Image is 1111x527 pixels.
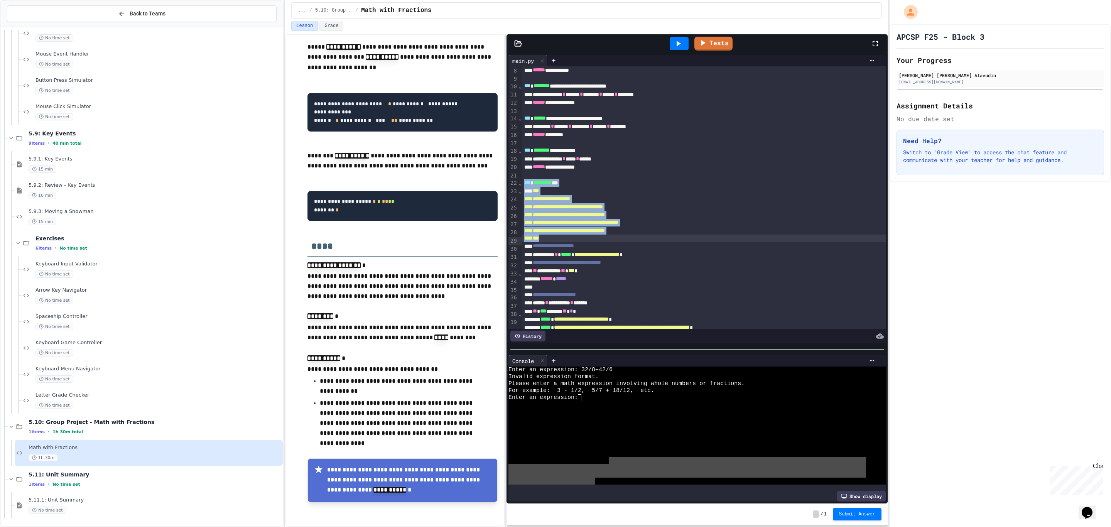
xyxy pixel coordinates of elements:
div: 30 [508,245,518,253]
span: 1h 30m total [52,429,83,434]
span: / [355,7,358,14]
span: / [309,7,312,14]
span: Math with Fractions [361,6,431,15]
div: [EMAIL_ADDRESS][DOMAIN_NAME] [899,79,1102,85]
span: 10 min [29,192,56,199]
span: For example: 3 - 1/2, 5/7 + 18/12, etc. [508,387,654,394]
span: No time set [29,507,66,514]
span: Fold line [518,83,522,90]
div: 24 [508,196,518,204]
div: 12 [508,99,518,107]
div: 40 [508,327,518,335]
div: 20 [508,164,518,172]
span: No time set [35,87,73,94]
span: 40 min total [52,141,81,146]
span: • [48,481,49,487]
div: 29 [508,237,518,245]
div: 16 [508,132,518,140]
p: Switch to "Grade View" to access the chat feature and communicate with your teacher for help and ... [903,149,1097,164]
div: 19 [508,155,518,164]
span: 5.9: Key Events [29,130,281,137]
span: No time set [59,246,87,251]
div: 17 [508,140,518,147]
div: 18 [508,147,518,155]
span: Letter Grade Checker [35,392,281,399]
span: 1 [824,511,827,517]
span: Mouse Click Simulator [35,103,281,110]
div: Console [508,355,547,367]
span: 5.10: Group Project - Math with Fractions [29,419,281,426]
div: 33 [508,270,518,278]
a: Tests [694,37,733,51]
button: Submit Answer [833,508,881,520]
div: 23 [508,188,518,196]
span: Invalid expression format. [508,373,599,380]
h1: APCSP F25 - Block 3 [897,31,984,42]
span: No time set [35,323,73,330]
span: Submit Answer [839,511,875,517]
div: main.py [508,57,538,65]
button: Grade [319,21,343,31]
span: 5.11: Unit Summary [29,471,281,478]
span: Fold line [518,148,522,154]
iframe: chat widget [1079,496,1103,519]
h2: Assignment Details [897,100,1104,111]
span: Enter an expression: 32/8+42/6 [508,367,613,373]
div: Console [508,357,538,365]
span: No time set [52,482,80,487]
div: 28 [508,229,518,237]
h2: Your Progress [897,55,1104,66]
span: Keyboard Menu Navigator [35,366,281,372]
button: Lesson [291,21,318,31]
div: 32 [508,262,518,270]
div: 39 [508,319,518,327]
div: 36 [508,294,518,302]
div: 26 [508,213,518,221]
div: 37 [508,302,518,311]
div: 31 [508,253,518,262]
span: 5.11.1: Unit Summary [29,497,281,503]
span: No time set [35,61,73,68]
span: No time set [35,34,73,42]
span: ... [298,7,306,14]
span: 6 items [35,246,52,251]
span: Spaceship Controller [35,313,281,320]
span: 1 items [29,482,45,487]
span: Please enter a math expression involving whole numbers or fractions. [508,380,745,387]
div: 11 [508,91,518,99]
div: 21 [508,172,518,180]
div: 8 [508,67,518,75]
div: 22 [508,179,518,187]
div: 15 [508,123,518,131]
span: No time set [35,349,73,356]
button: Back to Teams [7,5,277,22]
span: Enter an expression: [508,394,578,401]
span: Keyboard Input Validator [35,261,281,267]
span: Mouse Event Handler [35,51,281,57]
div: 10 [508,83,518,91]
div: No due date set [897,114,1104,123]
div: main.py [508,55,547,66]
span: No time set [35,113,73,120]
span: 15 min [29,218,56,225]
span: No time set [35,402,73,409]
span: Fold line [518,180,522,186]
div: 34 [508,278,518,286]
span: 5.9.1: Key Events [29,156,281,162]
span: Fold line [518,311,522,317]
span: 15 min [29,166,56,173]
div: 38 [508,311,518,319]
div: 14 [508,115,518,123]
span: Fold line [518,188,522,194]
span: 1 items [29,429,45,434]
h3: Need Help? [903,136,1097,145]
div: My Account [896,3,920,21]
span: Fold line [518,270,522,277]
span: No time set [35,375,73,383]
span: 5.9.2: Review - Key Events [29,182,281,189]
div: 9 [508,75,518,83]
span: Button Press Simulator [35,77,281,84]
span: • [48,429,49,435]
span: 1h 30m [29,454,58,461]
span: 5.9.3: Moving a Snowman [29,208,281,215]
